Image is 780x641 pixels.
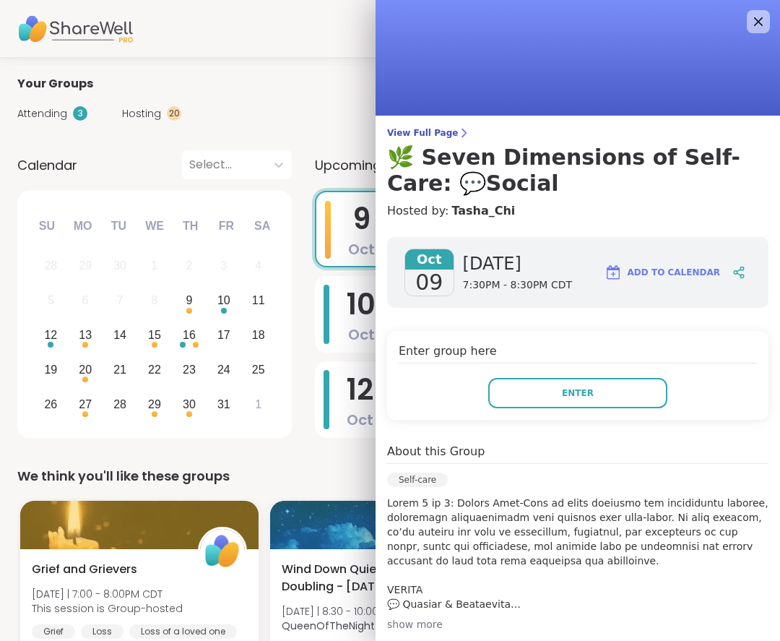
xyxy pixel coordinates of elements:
a: Tasha_Chi [451,202,515,220]
div: Th [175,210,207,242]
div: 8 [152,291,158,310]
div: 4 [255,256,261,275]
div: 28 [113,395,126,414]
div: 31 [217,395,230,414]
span: View Full Page [387,127,768,139]
div: Choose Thursday, October 30th, 2025 [174,389,205,420]
div: 5 [48,291,54,310]
img: ShareWell [200,529,245,574]
div: 26 [44,395,57,414]
div: Choose Saturday, October 25th, 2025 [243,354,274,385]
span: Your Groups [17,75,93,93]
span: This session is Group-hosted [32,601,183,616]
div: Choose Saturday, October 11th, 2025 [243,285,274,317]
div: Choose Friday, October 10th, 2025 [208,285,239,317]
span: Upcoming [315,155,381,175]
div: Choose Monday, October 27th, 2025 [70,389,101,420]
div: Fr [210,210,242,242]
span: Enter [562,387,594,400]
div: Not available Sunday, September 28th, 2025 [35,251,66,282]
div: 14 [113,325,126,345]
div: Choose Thursday, October 23rd, 2025 [174,354,205,385]
div: Choose Tuesday, October 21st, 2025 [105,354,136,385]
div: Not available Friday, October 3rd, 2025 [208,251,239,282]
div: month 2025-10 [33,249,275,421]
div: Su [31,210,63,242]
div: 28 [44,256,57,275]
div: 23 [183,360,196,379]
div: Choose Monday, October 13th, 2025 [70,320,101,351]
div: Choose Saturday, October 18th, 2025 [243,320,274,351]
div: Not available Saturday, October 4th, 2025 [243,251,274,282]
div: Choose Sunday, October 26th, 2025 [35,389,66,420]
div: 10 [217,291,230,310]
span: Grief and Grievers [32,561,137,578]
span: Hosting [122,106,161,121]
div: Not available Tuesday, October 7th, 2025 [105,285,136,317]
div: Choose Thursday, October 16th, 2025 [174,320,205,351]
div: 1 [255,395,261,414]
div: 29 [148,395,161,414]
div: We [139,210,170,242]
div: Not available Sunday, October 5th, 2025 [35,285,66,317]
span: 10 [347,284,376,324]
img: ShareWell Logomark [604,264,622,281]
h3: 🌿 Seven Dimensions of Self-Care: 💬Social [387,145,768,197]
div: 12 [44,325,57,345]
div: 17 [217,325,230,345]
span: Calendar [17,155,77,175]
span: [DATE] [463,252,572,275]
div: 30 [183,395,196,414]
div: Not available Monday, September 29th, 2025 [70,251,101,282]
div: 3 [73,106,87,121]
span: Oct [348,239,375,259]
div: Choose Sunday, October 12th, 2025 [35,320,66,351]
span: Oct [405,249,454,270]
div: Choose Friday, October 31st, 2025 [208,389,239,420]
span: [DATE] | 8:30 - 10:00PM CDT [282,604,416,619]
b: QueenOfTheNight [282,619,375,633]
div: Loss of a loved one [129,624,237,639]
div: Choose Monday, October 20th, 2025 [70,354,101,385]
button: Enter [488,378,667,408]
div: 21 [113,360,126,379]
h4: Enter group here [399,343,757,363]
div: 6 [82,291,89,310]
div: 27 [79,395,92,414]
div: Sa [246,210,278,242]
div: Tu [103,210,134,242]
img: ShareWell Nav Logo [17,4,133,54]
div: 13 [79,325,92,345]
h4: About this Group [387,443,485,460]
span: 09 [415,270,443,296]
span: 12 [347,369,373,410]
div: Choose Tuesday, October 28th, 2025 [105,389,136,420]
div: Choose Sunday, October 19th, 2025 [35,354,66,385]
span: Oct [347,410,373,430]
div: Not available Wednesday, October 8th, 2025 [139,285,170,317]
div: 19 [44,360,57,379]
div: 20 [167,106,181,121]
div: Not available Tuesday, September 30th, 2025 [105,251,136,282]
span: [DATE] | 7:00 - 8:00PM CDT [32,587,183,601]
h4: Hosted by: [387,202,768,220]
div: 18 [252,325,265,345]
span: Oct [348,324,375,345]
div: 7 [117,291,123,310]
div: 22 [148,360,161,379]
div: We think you'll like these groups [17,466,763,486]
div: Choose Tuesday, October 14th, 2025 [105,320,136,351]
div: 3 [220,256,227,275]
span: 9 [352,199,370,239]
div: show more [387,617,768,632]
div: Choose Saturday, November 1st, 2025 [243,389,274,420]
p: Lorem 5 ip 3: Dolors Amet-Cons ad elits doeiusmo tem incididuntu laboree, doloremagn aliquaenimad... [387,496,768,611]
span: Wind Down Quiet Body Doubling - [DATE] [282,561,432,595]
div: Choose Friday, October 24th, 2025 [208,354,239,385]
div: Choose Wednesday, October 22nd, 2025 [139,354,170,385]
button: Add to Calendar [598,255,727,290]
div: 2 [186,256,192,275]
div: 20 [79,360,92,379]
div: 29 [79,256,92,275]
div: 9 [186,291,192,310]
